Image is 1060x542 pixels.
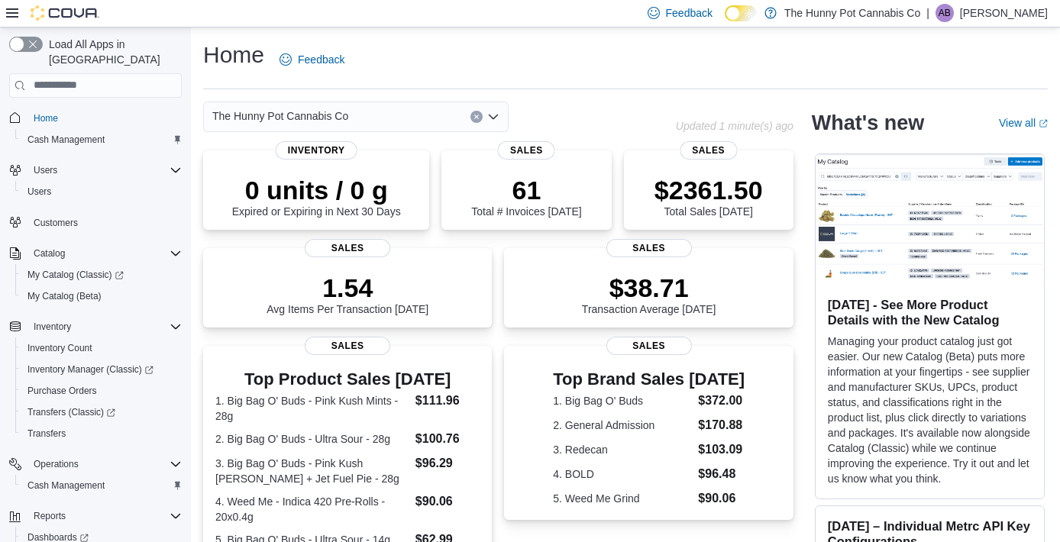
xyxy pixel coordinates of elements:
dt: 5. Weed Me Grind [553,491,692,506]
svg: External link [1039,119,1048,128]
span: Users [34,164,57,176]
dt: 1. Big Bag O' Buds - Pink Kush Mints - 28g [215,393,409,424]
dd: $96.48 [698,465,745,483]
div: Angeline Buck [936,4,954,22]
span: Sales [680,141,737,160]
span: Users [27,161,182,179]
span: Catalog [34,247,65,260]
a: View allExternal link [999,117,1048,129]
p: | [926,4,929,22]
span: Purchase Orders [27,385,97,397]
dd: $111.96 [415,392,480,410]
span: My Catalog (Beta) [21,287,182,305]
div: Transaction Average [DATE] [582,273,716,315]
dd: $90.06 [698,489,745,508]
span: Load All Apps in [GEOGRAPHIC_DATA] [43,37,182,67]
a: Customers [27,214,84,232]
h3: Top Product Sales [DATE] [215,370,480,389]
button: Open list of options [487,111,499,123]
dt: 4. BOLD [553,466,692,482]
a: My Catalog (Classic) [15,264,188,286]
button: Operations [27,455,85,473]
span: Inventory Count [27,342,92,354]
p: 0 units / 0 g [232,175,401,205]
span: Transfers [21,424,182,443]
span: Cash Management [27,479,105,492]
h3: Top Brand Sales [DATE] [553,370,745,389]
button: Cash Management [15,129,188,150]
a: Purchase Orders [21,382,103,400]
a: Transfers (Classic) [15,402,188,423]
span: Transfers (Classic) [27,406,115,418]
span: Inventory [27,318,182,336]
span: Feedback [298,52,344,67]
span: Inventory [276,141,357,160]
div: Avg Items Per Transaction [DATE] [267,273,428,315]
a: Cash Management [21,476,111,495]
div: Expired or Expiring in Next 30 Days [232,175,401,218]
button: Catalog [27,244,71,263]
a: Inventory Manager (Classic) [21,360,160,379]
span: Sales [305,239,390,257]
span: Sales [305,337,390,355]
span: Purchase Orders [21,382,182,400]
p: 1.54 [267,273,428,303]
button: Inventory [27,318,77,336]
a: Inventory Count [21,339,99,357]
p: Updated 1 minute(s) ago [676,120,793,132]
button: Catalog [3,243,188,264]
dt: 2. Big Bag O' Buds - Ultra Sour - 28g [215,431,409,447]
span: Cash Management [21,476,182,495]
a: Users [21,182,57,201]
dt: 4. Weed Me - Indica 420 Pre-Rolls - 20x0.4g [215,494,409,524]
p: [PERSON_NAME] [960,4,1048,22]
h3: [DATE] - See More Product Details with the New Catalog [828,297,1032,327]
span: Cash Management [21,131,182,149]
button: Clear input [470,111,483,123]
a: Transfers (Classic) [21,403,121,421]
dd: $96.29 [415,454,480,473]
span: Inventory Manager (Classic) [27,363,154,376]
h1: Home [203,40,264,70]
span: Sales [498,141,555,160]
button: Operations [3,453,188,475]
span: Home [27,108,182,127]
p: $2361.50 [654,175,763,205]
a: Feedback [273,44,351,75]
a: Transfers [21,424,72,443]
dt: 3. Redecan [553,442,692,457]
span: Feedback [666,5,713,21]
a: Cash Management [21,131,111,149]
dt: 1. Big Bag O' Buds [553,393,692,408]
span: Transfers (Classic) [21,403,182,421]
button: Purchase Orders [15,380,188,402]
span: Operations [27,455,182,473]
input: Dark Mode [725,5,757,21]
span: Catalog [27,244,182,263]
p: The Hunny Pot Cannabis Co [784,4,920,22]
div: Total Sales [DATE] [654,175,763,218]
span: My Catalog (Classic) [21,266,182,284]
button: Cash Management [15,475,188,496]
a: Home [27,109,64,127]
button: Users [27,161,63,179]
span: Sales [606,337,692,355]
p: $38.71 [582,273,716,303]
dd: $103.09 [698,440,745,459]
span: My Catalog (Classic) [27,269,124,281]
a: My Catalog (Classic) [21,266,130,284]
span: Inventory Count [21,339,182,357]
span: Customers [34,217,78,229]
span: Sales [606,239,692,257]
span: Transfers [27,427,66,440]
span: Customers [27,213,182,232]
dt: 3. Big Bag O' Buds - Pink Kush [PERSON_NAME] + Jet Fuel Pie - 28g [215,456,409,486]
span: The Hunny Pot Cannabis Co [212,107,348,125]
button: Inventory Count [15,337,188,359]
p: Managing your product catalog just got easier. Our new Catalog (Beta) puts more information at yo... [828,334,1032,486]
button: Reports [27,507,72,525]
span: Cash Management [27,134,105,146]
button: My Catalog (Beta) [15,286,188,307]
a: My Catalog (Beta) [21,287,108,305]
img: Cova [31,5,99,21]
